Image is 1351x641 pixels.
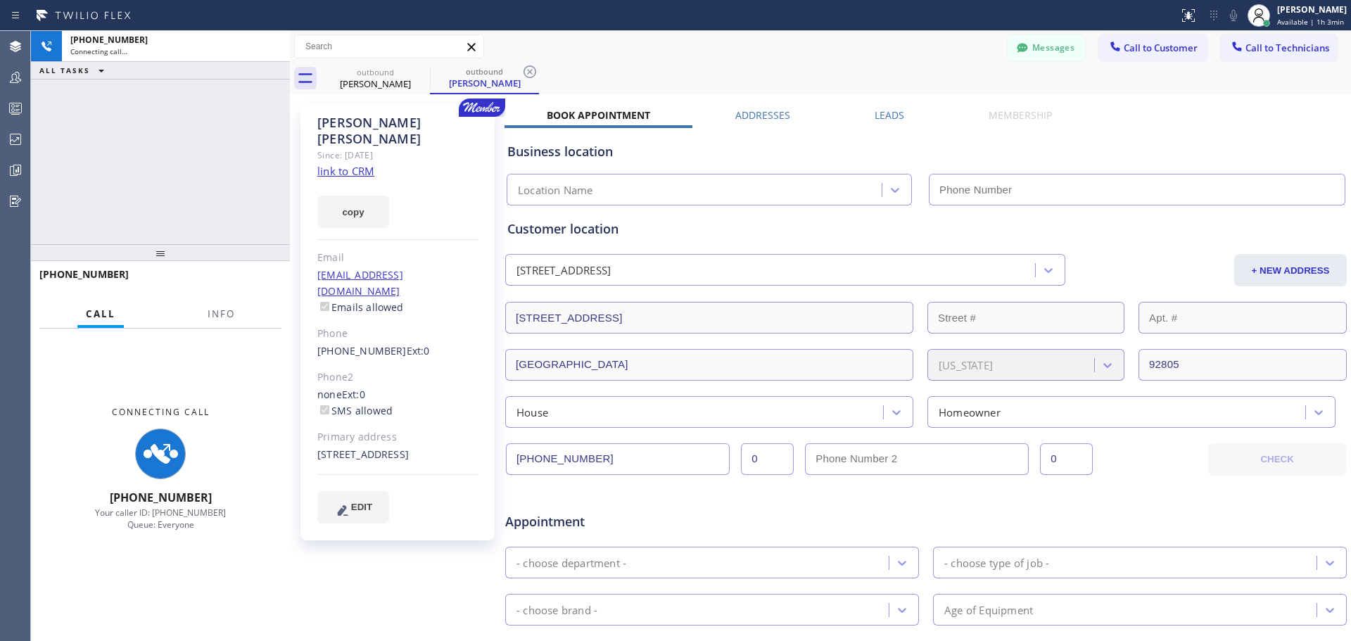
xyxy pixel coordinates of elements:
span: [PHONE_NUMBER] [70,34,148,46]
span: Call to Customer [1124,42,1198,54]
div: [PERSON_NAME] [431,77,538,89]
button: Call to Customer [1099,34,1207,61]
label: Addresses [735,108,790,122]
button: Call to Technicians [1221,34,1337,61]
div: [PERSON_NAME] [322,77,429,90]
input: City [505,349,913,381]
span: EDIT [351,502,372,512]
div: Primary address [317,429,478,445]
div: Phone [317,326,478,342]
div: Homeowner [939,404,1001,420]
div: - choose type of job - [944,554,1049,571]
div: outbound [431,66,538,77]
div: - choose brand - [516,602,597,618]
div: Phone2 [317,369,478,386]
button: copy [317,196,389,228]
label: Book Appointment [547,108,650,122]
span: Available | 1h 3min [1277,17,1344,27]
span: Ext: 0 [407,344,430,357]
input: Search [295,35,483,58]
div: Since: [DATE] [317,147,478,163]
span: Call to Technicians [1245,42,1329,54]
input: Phone Number 2 [805,443,1029,475]
input: Ext. 2 [1040,443,1093,475]
span: [PHONE_NUMBER] [110,490,212,505]
button: EDIT [317,491,389,523]
button: + NEW ADDRESS [1234,254,1347,286]
button: CHECK [1208,443,1346,476]
div: Age of Equipment [944,602,1033,618]
label: Membership [989,108,1052,122]
span: [PHONE_NUMBER] [39,267,129,281]
span: Info [208,307,235,320]
input: Ext. [741,443,794,475]
input: Apt. # [1138,302,1347,334]
label: Emails allowed [317,300,404,314]
a: [EMAIL_ADDRESS][DOMAIN_NAME] [317,268,403,298]
div: [STREET_ADDRESS] [516,262,611,279]
span: Appointment [505,512,784,531]
span: Call [86,307,115,320]
input: Phone Number [929,174,1345,205]
button: Info [199,300,243,328]
input: Emails allowed [320,302,329,311]
input: SMS allowed [320,405,329,414]
input: Street # [927,302,1124,334]
span: Ext: 0 [342,388,365,401]
div: Customer location [507,220,1345,239]
label: Leads [875,108,904,122]
span: Connecting call… [70,46,127,56]
label: SMS allowed [317,404,393,417]
span: Connecting Call [112,406,210,418]
div: Business location [507,142,1345,161]
div: outbound [322,67,429,77]
input: Phone Number [506,443,730,475]
div: [STREET_ADDRESS] [317,447,478,463]
button: Mute [1224,6,1243,25]
div: none [317,387,478,419]
button: Call [77,300,124,328]
button: ALL TASKS [31,62,118,79]
input: ZIP [1138,349,1347,381]
div: Moses Kim [431,63,538,93]
div: [PERSON_NAME] [1277,4,1347,15]
span: ALL TASKS [39,65,90,75]
div: House [516,404,548,420]
a: link to CRM [317,164,374,178]
div: Location Name [518,182,593,198]
div: - choose department - [516,554,626,571]
button: Messages [1008,34,1085,61]
div: Email [317,250,478,266]
span: Your caller ID: [PHONE_NUMBER] Queue: Everyone [95,507,226,531]
div: [PERSON_NAME] [PERSON_NAME] [317,115,478,147]
input: Address [505,302,913,334]
a: [PHONE_NUMBER] [317,344,407,357]
div: Moses Kim [322,63,429,94]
